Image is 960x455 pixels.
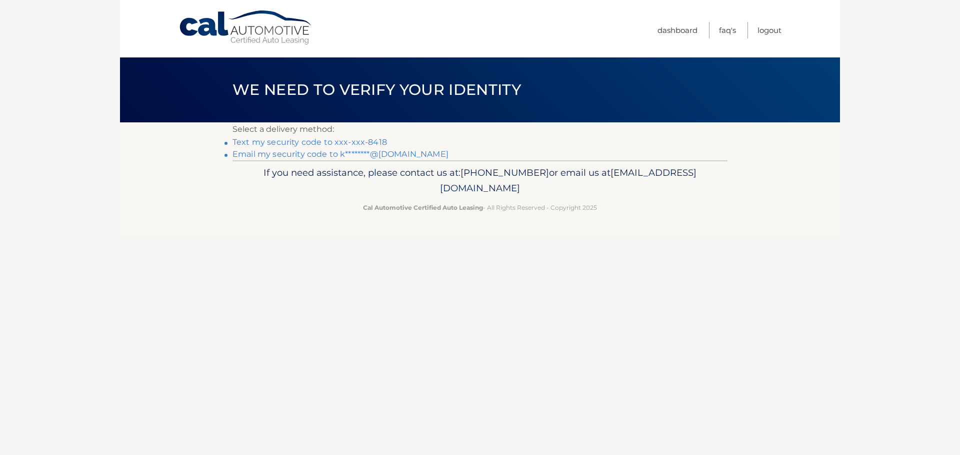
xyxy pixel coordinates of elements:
p: If you need assistance, please contact us at: or email us at [239,165,721,197]
span: [PHONE_NUMBER] [460,167,549,178]
a: Cal Automotive [178,10,313,45]
a: FAQ's [719,22,736,38]
span: We need to verify your identity [232,80,521,99]
a: Dashboard [657,22,697,38]
p: - All Rights Reserved - Copyright 2025 [239,202,721,213]
strong: Cal Automotive Certified Auto Leasing [363,204,483,211]
p: Select a delivery method: [232,122,727,136]
a: Logout [757,22,781,38]
a: Email my security code to k********@[DOMAIN_NAME] [232,149,448,159]
a: Text my security code to xxx-xxx-8418 [232,137,387,147]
